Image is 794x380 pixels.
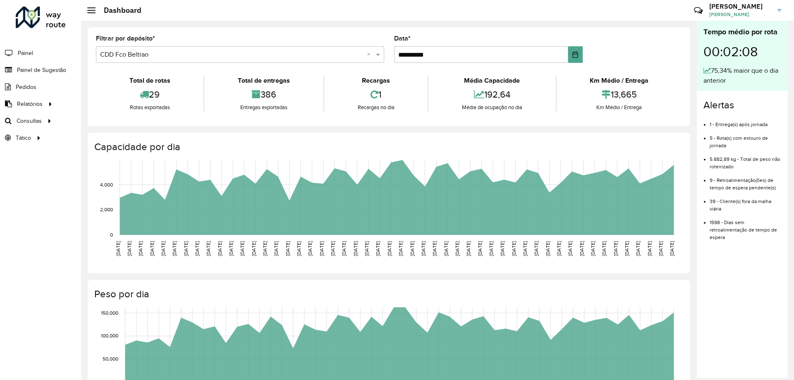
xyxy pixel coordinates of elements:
text: [DATE] [387,241,392,256]
text: [DATE] [409,241,415,256]
text: [DATE] [669,241,674,256]
text: [DATE] [251,241,256,256]
span: [PERSON_NAME] [709,11,771,18]
text: [DATE] [149,241,155,256]
text: [DATE] [319,241,324,256]
h4: Capacidade por dia [94,141,682,153]
text: [DATE] [432,241,437,256]
button: Choose Date [568,46,583,63]
text: [DATE] [172,241,177,256]
text: [DATE] [658,241,663,256]
text: [DATE] [194,241,200,256]
div: Média de ocupação no dia [430,103,553,112]
text: [DATE] [262,241,268,256]
div: Média Capacidade [430,76,553,86]
text: [DATE] [488,241,494,256]
a: Contato Rápido [689,2,707,19]
h3: [PERSON_NAME] [709,2,771,10]
label: Filtrar por depósito [96,33,155,43]
text: [DATE] [454,241,460,256]
div: 386 [206,86,321,103]
text: [DATE] [443,241,449,256]
div: Total de rotas [98,76,201,86]
text: [DATE] [579,241,584,256]
text: [DATE] [341,241,347,256]
text: [DATE] [590,241,595,256]
h2: Dashboard [96,6,141,15]
span: Relatórios [17,100,43,108]
div: Tempo médio por rota [703,26,781,38]
text: [DATE] [522,241,528,256]
text: [DATE] [466,241,471,256]
span: Clear all [367,50,374,60]
text: [DATE] [115,241,121,256]
text: 150,000 [101,310,118,315]
text: [DATE] [601,241,607,256]
text: [DATE] [375,241,380,256]
h4: Peso por dia [94,288,682,300]
li: 1598 - Dias sem retroalimentação de tempo de espera [710,213,781,241]
span: Painel [18,49,33,57]
span: Tático [16,134,31,142]
li: 39 - Cliente(s) fora da malha viária [710,191,781,213]
div: Rotas exportadas [98,103,201,112]
text: [DATE] [364,241,369,256]
text: [DATE] [206,241,211,256]
div: 13,665 [559,86,680,103]
div: Recargas [326,76,426,86]
div: 192,64 [430,86,553,103]
div: Entregas exportadas [206,103,321,112]
text: [DATE] [160,241,166,256]
span: Painel de Sugestão [17,66,66,74]
div: 29 [98,86,201,103]
li: 1 - Entrega(s) após jornada [710,115,781,128]
text: [DATE] [635,241,641,256]
div: 75,34% maior que o dia anterior [703,66,781,86]
text: [DATE] [228,241,234,256]
text: [DATE] [647,241,652,256]
h4: Alertas [703,99,781,111]
text: [DATE] [545,241,550,256]
div: Km Médio / Entrega [559,103,680,112]
span: Consultas [17,117,42,125]
text: 50,000 [103,356,118,361]
text: [DATE] [330,241,335,256]
text: [DATE] [533,241,539,256]
text: [DATE] [477,241,483,256]
text: [DATE] [421,241,426,256]
text: [DATE] [217,241,222,256]
text: [DATE] [296,241,301,256]
text: [DATE] [556,241,562,256]
text: [DATE] [273,241,279,256]
label: Data [394,33,411,43]
li: 5.882,89 kg - Total de peso não roteirizado [710,149,781,170]
text: 2,000 [100,207,113,213]
div: Recargas no dia [326,103,426,112]
text: [DATE] [567,241,573,256]
text: [DATE] [138,241,143,256]
text: 0 [110,232,113,237]
text: [DATE] [353,241,358,256]
div: Total de entregas [206,76,321,86]
text: [DATE] [239,241,245,256]
div: 1 [326,86,426,103]
text: [DATE] [613,241,618,256]
text: [DATE] [307,241,313,256]
text: [DATE] [511,241,517,256]
span: Pedidos [16,83,36,91]
text: [DATE] [127,241,132,256]
text: [DATE] [183,241,189,256]
div: 00:02:08 [703,38,781,66]
text: [DATE] [285,241,290,256]
li: 9 - Retroalimentação(ões) de tempo de espera pendente(s) [710,170,781,191]
li: 5 - Rota(s) com estouro de jornada [710,128,781,149]
div: Km Médio / Entrega [559,76,680,86]
text: 4,000 [100,182,113,187]
text: [DATE] [624,241,629,256]
text: [DATE] [500,241,505,256]
text: 100,000 [101,333,118,339]
text: [DATE] [398,241,403,256]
